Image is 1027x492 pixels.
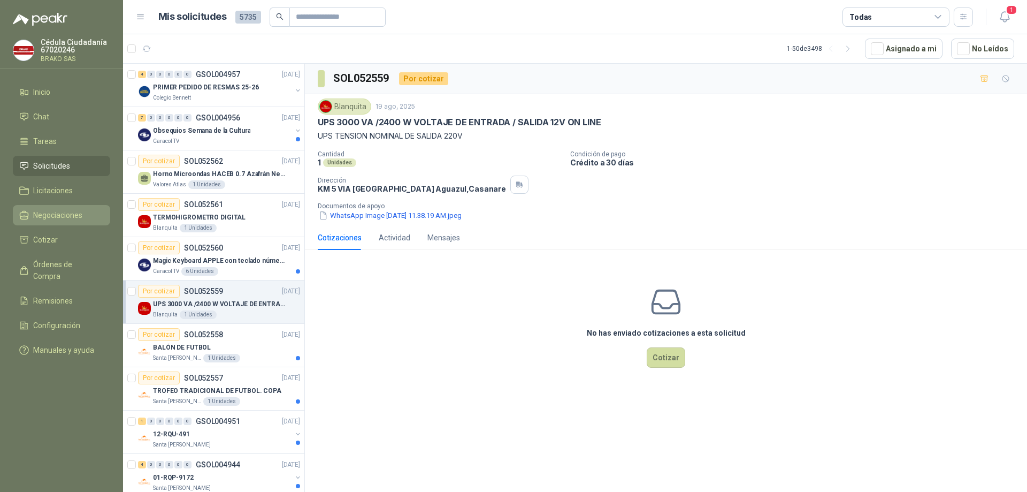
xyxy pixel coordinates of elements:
div: 0 [165,418,173,425]
p: SOL052557 [184,374,223,382]
p: [DATE] [282,417,300,427]
div: 1 [138,418,146,425]
div: 0 [156,461,164,468]
div: 0 [147,114,155,122]
p: GSOL004944 [196,461,240,468]
a: Por cotizarSOL052557[DATE] Company LogoTROFEO TRADICIONAL DE FUTBOL. COPASanta [PERSON_NAME]1 Uni... [123,367,304,411]
div: 1 Unidades [203,397,240,406]
span: search [276,13,283,20]
img: Company Logo [138,432,151,445]
div: 0 [147,71,155,78]
p: Crédito a 30 días [570,158,1023,167]
p: [DATE] [282,330,300,340]
p: UPS TENSION NOMINAL DE SALIDA 220V [318,130,1014,142]
div: 0 [183,418,191,425]
p: GSOL004957 [196,71,240,78]
div: Por cotizar [138,372,180,384]
a: Por cotizarSOL052558[DATE] Company LogoBALÓN DE FUTBOLSanta [PERSON_NAME]1 Unidades [123,324,304,367]
img: Company Logo [138,259,151,271]
img: Company Logo [138,128,151,141]
p: SOL052561 [184,201,223,208]
div: 7 [138,114,146,122]
a: Órdenes de Compra [13,254,110,286]
p: Condición de pago [570,150,1023,158]
h3: SOL052559 [333,70,390,87]
a: Configuración [13,315,110,336]
span: Chat [33,111,49,123]
a: Solicitudes [13,156,110,176]
img: Company Logo [138,215,151,228]
p: Caracol TV [153,267,179,276]
div: 0 [156,418,164,425]
div: 4 [138,461,146,468]
span: Configuración [33,320,80,331]
div: Unidades [323,158,356,167]
div: Por cotizar [138,198,180,211]
a: Por cotizarSOL052562[DATE] Horno Microondas HACEB 0.7 Azafrán NegroValores Atlas1 Unidades [123,150,304,194]
a: 7 0 0 0 0 0 GSOL004956[DATE] Company LogoObsequios Semana de la CulturaCaracol TV [138,111,302,146]
div: 1 Unidades [180,224,217,232]
a: Cotizar [13,230,110,250]
a: Remisiones [13,291,110,311]
p: 01-RQP-9172 [153,473,194,483]
p: 19 ago, 2025 [375,102,415,112]
div: Por cotizar [399,72,448,85]
button: WhatsApp Image [DATE] 11.38.19 AM.jpeg [318,210,463,221]
p: Cédula Ciudadanía 67020246 [41,39,110,54]
div: 0 [165,114,173,122]
p: BRAKO SAS [41,56,110,62]
div: Por cotizar [138,285,180,298]
p: Magic Keyboard APPLE con teclado númerico en Español Plateado [153,256,286,266]
p: Cantidad [318,150,562,158]
div: 1 - 50 de 3498 [787,40,856,57]
p: Colegio Bennett [153,94,191,102]
img: Company Logo [138,302,151,315]
span: Remisiones [33,295,73,307]
span: Manuales y ayuda [33,344,94,356]
span: Solicitudes [33,160,70,172]
div: 0 [174,114,182,122]
span: Licitaciones [33,185,73,196]
div: Actividad [379,232,410,244]
img: Company Logo [13,40,34,60]
button: 1 [995,7,1014,27]
span: 5735 [235,11,261,24]
span: Inicio [33,86,50,98]
p: SOL052562 [184,157,223,165]
a: 1 0 0 0 0 0 GSOL004951[DATE] Company Logo12-RQU-491Santa [PERSON_NAME] [138,415,302,449]
div: 0 [156,71,164,78]
div: Por cotizar [138,155,180,168]
div: Por cotizar [138,328,180,341]
p: [DATE] [282,460,300,470]
div: 0 [165,461,173,468]
p: [DATE] [282,70,300,80]
h3: No has enviado cotizaciones a esta solicitud [587,327,746,339]
p: PRIMER PEDIDO DE RESMAS 25-26 [153,82,259,93]
span: 1 [1006,5,1017,15]
p: KM 5 VIA [GEOGRAPHIC_DATA] Aguazul , Casanare [318,184,506,193]
p: SOL052560 [184,244,223,252]
img: Company Logo [138,345,151,358]
div: 0 [147,418,155,425]
span: Cotizar [33,234,58,246]
p: Blanquita [153,311,178,319]
span: Tareas [33,135,57,147]
button: No Leídos [951,39,1014,59]
div: 0 [183,461,191,468]
p: [DATE] [282,156,300,166]
p: GSOL004951 [196,418,240,425]
p: GSOL004956 [196,114,240,122]
p: SOL052559 [184,287,223,295]
div: 1 Unidades [180,311,217,319]
p: [DATE] [282,243,300,253]
p: Dirección [318,177,506,184]
p: [DATE] [282,286,300,297]
p: TROFEO TRADICIONAL DE FUTBOL. COPA [153,386,281,396]
button: Cotizar [647,347,685,368]
p: UPS 3000 VA /2400 W VOLTAJE DE ENTRADA / SALIDA 12V ON LINE [153,299,286,309]
p: Santa [PERSON_NAME] [153,397,201,406]
a: Manuales y ayuda [13,340,110,360]
p: 1 [318,158,321,167]
a: Tareas [13,131,110,152]
a: Licitaciones [13,180,110,201]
